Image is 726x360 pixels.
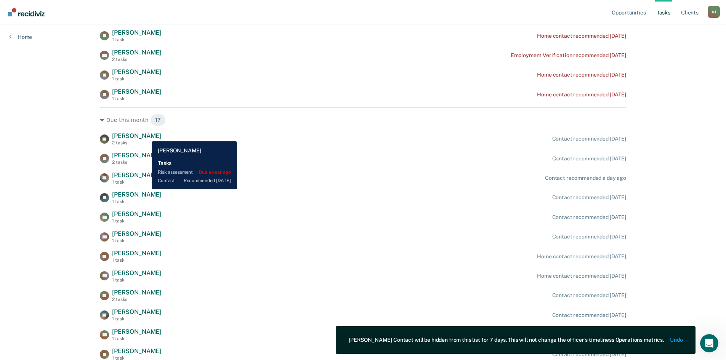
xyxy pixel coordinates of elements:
[112,238,161,243] div: 1 task
[552,234,626,240] div: Contact recommended [DATE]
[349,337,664,343] div: [PERSON_NAME] Contact will be hidden from this list for 7 days. This will not change the officer'...
[112,258,161,263] div: 1 task
[112,250,161,257] span: [PERSON_NAME]
[112,76,161,82] div: 1 task
[150,114,166,126] span: 17
[537,253,626,260] div: Home contact recommended [DATE]
[112,152,161,159] span: [PERSON_NAME]
[708,6,720,18] div: A J
[545,175,626,181] div: Contact recommended a day ago
[552,351,626,358] div: Contact recommended [DATE]
[700,334,718,352] iframe: Intercom live chat
[552,194,626,201] div: Contact recommended [DATE]
[112,132,161,139] span: [PERSON_NAME]
[112,49,161,56] span: [PERSON_NAME]
[112,316,161,322] div: 1 task
[112,308,161,315] span: [PERSON_NAME]
[112,336,161,341] div: 1 task
[670,337,683,343] button: Undo
[112,179,161,185] div: 1 task
[552,292,626,299] div: Contact recommended [DATE]
[112,171,161,179] span: [PERSON_NAME]
[112,57,161,62] div: 2 tasks
[9,34,32,40] a: Home
[112,277,161,283] div: 1 task
[552,155,626,162] div: Contact recommended [DATE]
[8,8,45,16] img: Recidiviz
[511,52,626,59] div: Employment Verification recommended [DATE]
[552,136,626,142] div: Contact recommended [DATE]
[112,96,161,101] div: 1 task
[112,68,161,75] span: [PERSON_NAME]
[112,191,161,198] span: [PERSON_NAME]
[537,273,626,279] div: Home contact recommended [DATE]
[112,328,161,335] span: [PERSON_NAME]
[112,347,161,355] span: [PERSON_NAME]
[552,312,626,318] div: Contact recommended [DATE]
[112,269,161,277] span: [PERSON_NAME]
[537,72,626,78] div: Home contact recommended [DATE]
[112,230,161,237] span: [PERSON_NAME]
[112,37,161,42] div: 1 task
[112,210,161,218] span: [PERSON_NAME]
[112,29,161,36] span: [PERSON_NAME]
[112,160,161,165] div: 2 tasks
[112,218,161,224] div: 1 task
[112,297,161,302] div: 2 tasks
[537,33,626,39] div: Home contact recommended [DATE]
[552,214,626,221] div: Contact recommended [DATE]
[708,6,720,18] button: Profile dropdown button
[100,114,626,126] div: Due this month 17
[537,91,626,98] div: Home contact recommended [DATE]
[112,199,161,204] div: 1 task
[112,289,161,296] span: [PERSON_NAME]
[112,140,161,146] div: 2 tasks
[112,88,161,95] span: [PERSON_NAME]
